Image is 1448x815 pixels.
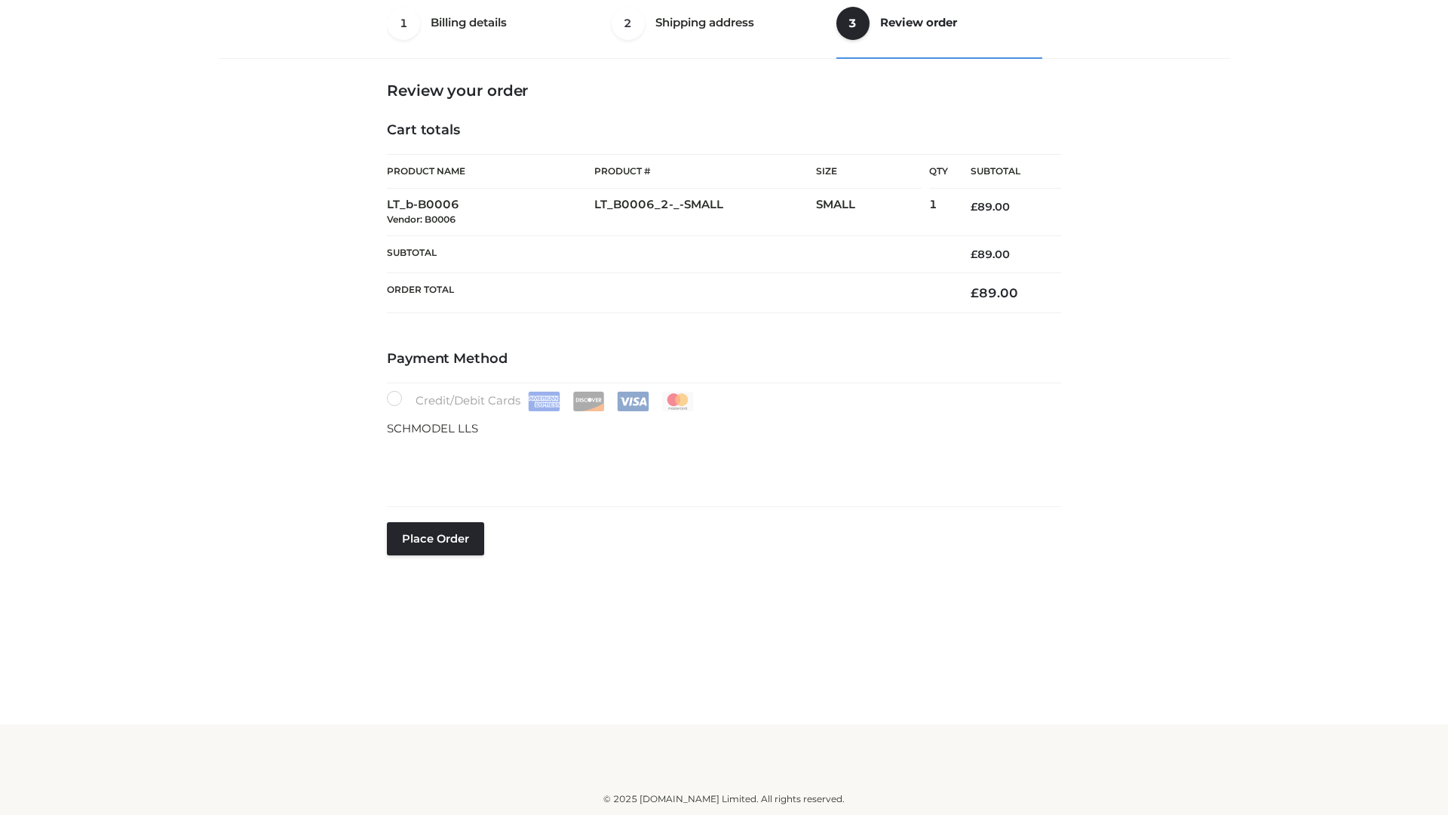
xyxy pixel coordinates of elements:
[661,392,694,411] img: Mastercard
[971,285,1018,300] bdi: 89.00
[384,435,1058,490] iframe: Secure payment input frame
[971,248,1010,261] bdi: 89.00
[387,122,1061,139] h4: Cart totals
[387,81,1061,100] h3: Review your order
[929,189,948,236] td: 1
[594,154,816,189] th: Product #
[387,189,594,236] td: LT_b-B0006
[816,189,929,236] td: SMALL
[971,200,1010,214] bdi: 89.00
[528,392,560,411] img: Amex
[387,351,1061,368] h4: Payment Method
[387,522,484,555] button: Place order
[387,214,456,225] small: Vendor: B0006
[971,200,977,214] span: £
[929,154,948,189] th: Qty
[224,792,1224,807] div: © 2025 [DOMAIN_NAME] Limited. All rights reserved.
[971,248,977,261] span: £
[572,392,605,411] img: Discover
[387,154,594,189] th: Product Name
[971,285,979,300] span: £
[387,235,948,272] th: Subtotal
[617,392,649,411] img: Visa
[594,189,816,236] td: LT_B0006_2-_-SMALL
[948,155,1061,189] th: Subtotal
[816,155,922,189] th: Size
[387,419,1061,438] p: SCHMODEL LLS
[387,391,695,411] label: Credit/Debit Cards
[387,273,948,313] th: Order Total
